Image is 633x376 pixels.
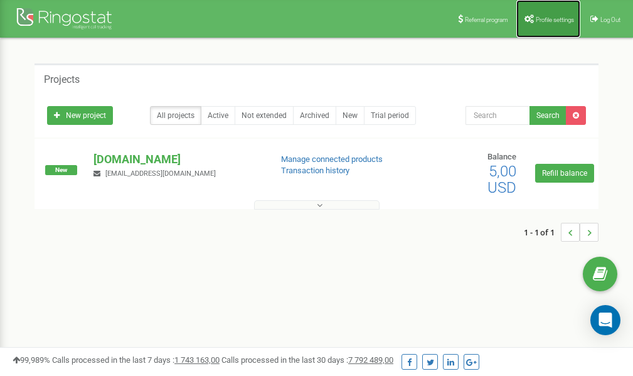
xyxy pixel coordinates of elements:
[364,106,416,125] a: Trial period
[13,355,50,365] span: 99,989%
[524,210,598,254] nav: ...
[465,16,508,23] span: Referral program
[221,355,393,365] span: Calls processed in the last 30 days :
[600,16,620,23] span: Log Out
[45,165,77,175] span: New
[105,169,216,178] span: [EMAIL_ADDRESS][DOMAIN_NAME]
[174,355,220,365] u: 1 743 163,00
[336,106,364,125] a: New
[235,106,294,125] a: Not extended
[465,106,530,125] input: Search
[524,223,561,242] span: 1 - 1 of 1
[281,166,349,175] a: Transaction history
[536,16,574,23] span: Profile settings
[487,152,516,161] span: Balance
[348,355,393,365] u: 7 792 489,00
[487,163,516,196] span: 5,00 USD
[201,106,235,125] a: Active
[535,164,594,183] a: Refill balance
[44,74,80,85] h5: Projects
[52,355,220,365] span: Calls processed in the last 7 days :
[47,106,113,125] a: New project
[293,106,336,125] a: Archived
[150,106,201,125] a: All projects
[529,106,567,125] button: Search
[590,305,620,335] div: Open Intercom Messenger
[281,154,383,164] a: Manage connected products
[93,151,260,168] p: [DOMAIN_NAME]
